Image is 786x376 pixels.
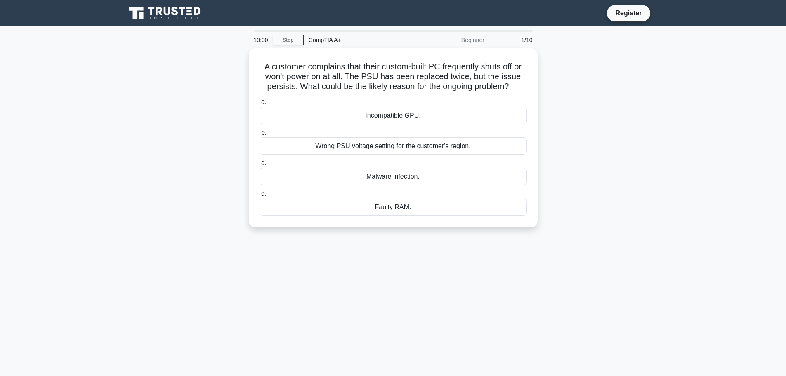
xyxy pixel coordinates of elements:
[304,32,417,48] div: CompTIA A+
[261,190,267,197] span: d.
[417,32,489,48] div: Beginner
[261,98,267,105] span: a.
[261,129,267,136] span: b.
[489,32,538,48] div: 1/10
[273,35,304,45] a: Stop
[260,199,527,216] div: Faulty RAM.
[260,137,527,155] div: Wrong PSU voltage setting for the customer's region.
[259,61,528,92] h5: A customer complains that their custom-built PC frequently shuts off or won't power on at all. Th...
[249,32,273,48] div: 10:00
[260,107,527,124] div: Incompatible GPU.
[610,8,647,18] a: Register
[261,159,266,166] span: c.
[260,168,527,185] div: Malware infection.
